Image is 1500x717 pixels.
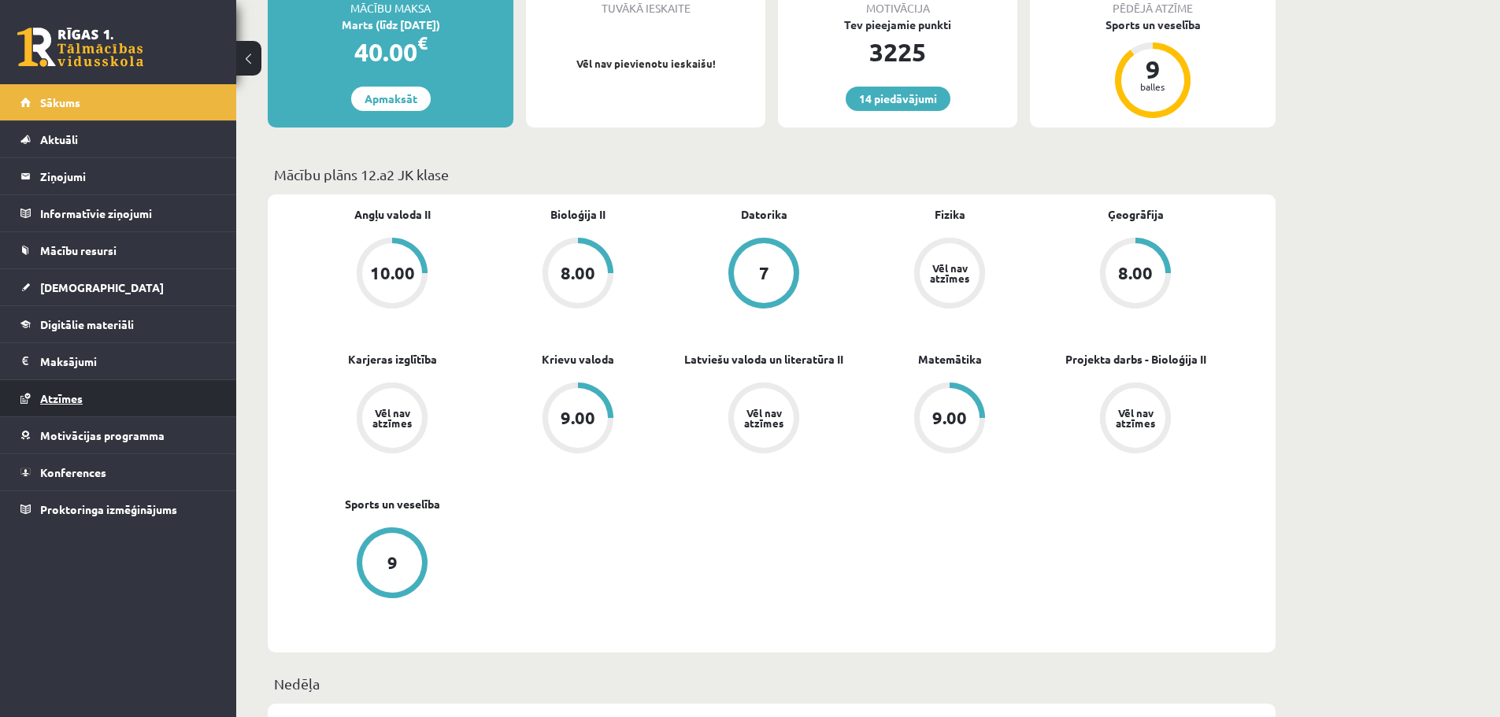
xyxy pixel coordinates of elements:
a: Sports un veselība [345,496,440,512]
span: Proktoringa izmēģinājums [40,502,177,516]
a: 9.00 [857,383,1043,456]
div: Vēl nav atzīmes [1113,408,1157,428]
a: Vēl nav atzīmes [671,383,857,456]
p: Mācību plāns 12.a2 JK klase [274,164,1269,185]
a: Digitālie materiāli [20,306,217,342]
a: 8.00 [485,238,671,312]
a: [DEMOGRAPHIC_DATA] [20,269,217,305]
div: Vēl nav atzīmes [370,408,414,428]
a: Informatīvie ziņojumi [20,195,217,231]
a: Apmaksāt [351,87,431,111]
a: Aktuāli [20,121,217,157]
a: Vēl nav atzīmes [1043,383,1228,456]
span: [DEMOGRAPHIC_DATA] [40,280,164,294]
span: € [417,31,428,54]
div: 9 [1129,57,1176,82]
div: Tev pieejamie punkti [778,17,1017,33]
a: Angļu valoda II [354,206,431,223]
div: balles [1129,82,1176,91]
a: Maksājumi [20,343,217,379]
div: 9.00 [561,409,595,427]
a: Matemātika [918,351,982,368]
a: Mācību resursi [20,232,217,268]
a: Motivācijas programma [20,417,217,453]
a: Konferences [20,454,217,490]
div: 8.00 [1118,264,1153,282]
div: 10.00 [370,264,415,282]
a: Atzīmes [20,380,217,416]
p: Vēl nav pievienotu ieskaišu! [534,56,757,72]
div: 9 [387,554,398,571]
a: Fizika [935,206,965,223]
div: 8.00 [561,264,595,282]
a: Sākums [20,84,217,120]
span: Sākums [40,95,80,109]
div: Sports un veselība [1030,17,1276,33]
legend: Maksājumi [40,343,217,379]
div: Vēl nav atzīmes [742,408,786,428]
a: Vēl nav atzīmes [857,238,1043,312]
a: Vēl nav atzīmes [299,383,485,456]
a: 7 [671,238,857,312]
span: Motivācijas programma [40,428,165,442]
a: Ziņojumi [20,158,217,194]
div: 9.00 [932,409,967,427]
a: 14 piedāvājumi [846,87,950,111]
div: 7 [759,264,769,282]
span: Aktuāli [40,132,78,146]
span: Atzīmes [40,391,83,405]
a: 8.00 [1043,238,1228,312]
span: Digitālie materiāli [40,317,134,331]
a: Sports un veselība 9 balles [1030,17,1276,120]
div: 40.00 [268,33,513,71]
a: Krievu valoda [542,351,614,368]
a: Proktoringa izmēģinājums [20,491,217,527]
a: Karjeras izglītība [348,351,437,368]
a: 9.00 [485,383,671,456]
a: Projekta darbs - Bioloģija II [1065,351,1206,368]
a: Bioloģija II [550,206,606,223]
a: Rīgas 1. Tālmācības vidusskola [17,28,143,67]
span: Mācību resursi [40,243,117,257]
div: 3225 [778,33,1017,71]
span: Konferences [40,465,106,479]
a: Latviešu valoda un literatūra II [684,351,843,368]
a: 9 [299,527,485,601]
a: Ģeogrāfija [1108,206,1164,223]
div: Vēl nav atzīmes [928,263,972,283]
a: Datorika [741,206,787,223]
p: Nedēļa [274,673,1269,694]
div: Marts (līdz [DATE]) [268,17,513,33]
legend: Informatīvie ziņojumi [40,195,217,231]
legend: Ziņojumi [40,158,217,194]
a: 10.00 [299,238,485,312]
